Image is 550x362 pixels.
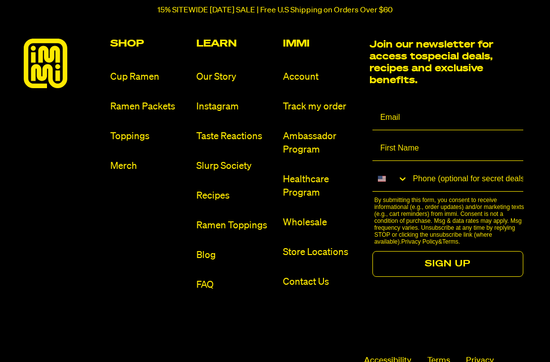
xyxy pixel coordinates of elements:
a: Slurp Society [196,160,275,173]
iframe: Marketing Popup [5,316,110,357]
input: Phone (optional for secret deals) [408,167,523,192]
a: Recipes [196,190,275,203]
a: Instagram [196,101,275,114]
a: Ramen Toppings [196,219,275,233]
button: Search Countries [372,167,408,191]
a: Wholesale [283,216,362,230]
button: SIGN UP [372,252,523,277]
a: Merch [110,160,189,173]
img: immieats [24,39,67,89]
a: Taste Reactions [196,130,275,144]
p: By submitting this form, you consent to receive informational (e.g., order updates) and/or market... [374,197,526,246]
a: Contact Us [283,276,362,289]
h2: Learn [196,39,275,49]
a: Track my order [283,101,362,114]
a: Cup Ramen [110,71,189,84]
input: Email [372,106,523,131]
a: Healthcare Program [283,173,362,200]
h2: Immi [283,39,362,49]
a: Ramen Packets [110,101,189,114]
h2: Join our newsletter for access to special deals, recipes and exclusive benefits. [369,39,526,87]
h2: Shop [110,39,189,49]
a: Terms [442,239,458,246]
a: Store Locations [283,246,362,259]
a: Account [283,71,362,84]
a: Ambassador Program [283,130,362,157]
a: Privacy Policy [401,239,438,246]
a: Toppings [110,130,189,144]
a: Our Story [196,71,275,84]
a: FAQ [196,279,275,292]
a: Blog [196,249,275,262]
img: United States [378,175,386,183]
input: First Name [372,137,523,161]
p: 15% SITEWIDE [DATE] SALE | Free U.S Shipping on Orders Over $60 [157,6,393,15]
